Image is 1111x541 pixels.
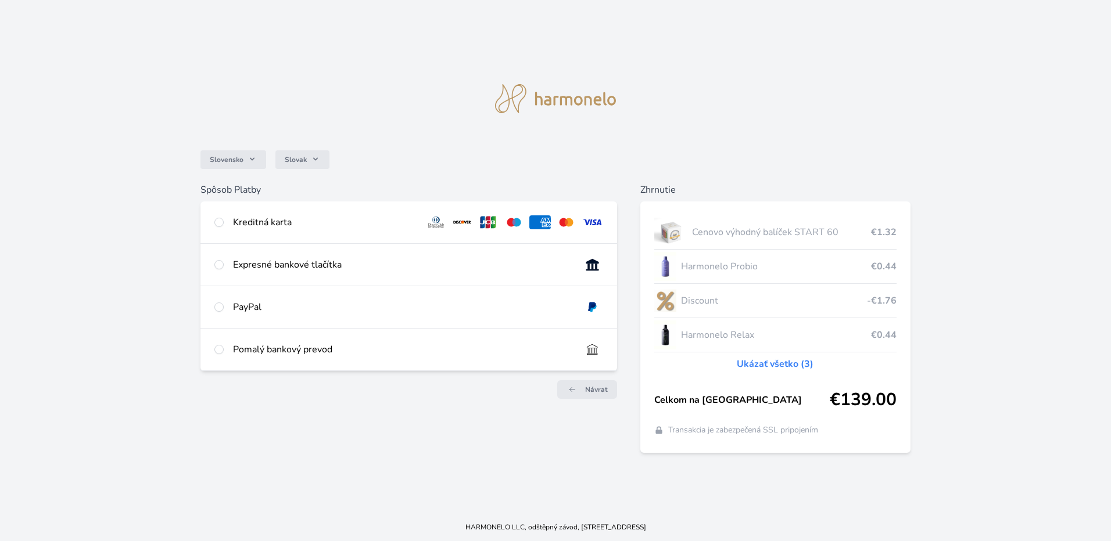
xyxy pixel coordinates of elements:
[654,286,676,315] img: discount-lo.png
[654,320,676,349] img: CLEAN_RELAX_se_stinem_x-lo.jpg
[210,155,243,164] span: Slovensko
[495,84,616,113] img: logo.svg
[200,150,266,169] button: Slovensko
[582,258,603,272] img: onlineBanking_SK.svg
[654,252,676,281] img: CLEAN_PROBIO_se_stinem_x-lo.jpg
[425,215,447,229] img: diners.svg
[681,328,871,342] span: Harmonelo Relax
[555,215,577,229] img: mc.svg
[640,183,911,197] h6: Zhrnutie
[871,259,897,273] span: €0.44
[830,389,897,410] span: €139.00
[233,215,415,229] div: Kreditná karta
[503,215,525,229] img: maestro.svg
[737,357,813,371] a: Ukázať všetko (3)
[654,393,830,407] span: Celkom na [GEOGRAPHIC_DATA]
[233,300,572,314] div: PayPal
[478,215,499,229] img: jcb.svg
[233,258,572,272] div: Expresné bankové tlačítka
[582,215,603,229] img: visa.svg
[582,300,603,314] img: paypal.svg
[451,215,473,229] img: discover.svg
[285,155,307,164] span: Slovak
[871,328,897,342] span: €0.44
[200,183,617,197] h6: Spôsob Platby
[871,225,897,239] span: €1.32
[582,342,603,356] img: bankTransfer_IBAN.svg
[233,342,572,356] div: Pomalý bankový prevod
[867,294,897,308] span: -€1.76
[668,424,818,436] span: Transakcia je zabezpečená SSL pripojením
[681,294,867,308] span: Discount
[681,259,871,273] span: Harmonelo Probio
[275,150,329,169] button: Slovak
[692,225,871,239] span: Cenovo výhodný balíček START 60
[529,215,551,229] img: amex.svg
[654,218,687,247] img: start.jpg
[585,385,608,394] span: Návrat
[557,380,617,399] a: Návrat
